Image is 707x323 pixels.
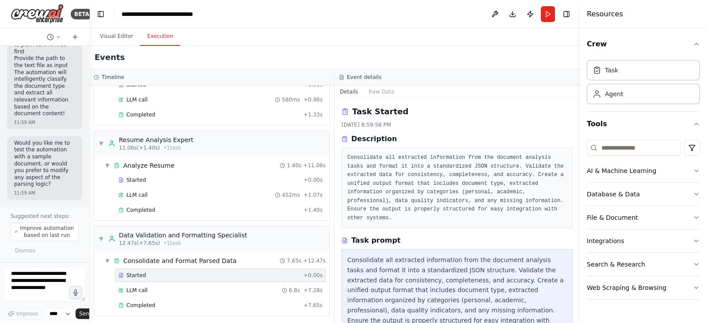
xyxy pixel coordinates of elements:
span: LLM call [126,287,148,294]
button: AI & Machine Learning [587,159,700,182]
span: • 1 task [163,144,181,151]
span: LLM call [126,192,148,199]
pre: Consolidate all extracted information from the document analysis tasks and format it into a stand... [347,154,567,222]
div: Consolidate and Format Parsed Data [123,256,236,265]
span: • 1 task [163,240,181,247]
span: Completed [126,111,155,118]
button: Web Scraping & Browsing [587,276,700,299]
span: ▼ [99,235,104,242]
div: Task [605,66,618,75]
p: Suggested next steps: [11,213,79,220]
span: + 12.47s [303,257,326,264]
li: Provide the path to the text file as input [14,55,75,69]
span: + 1.40s [304,207,323,214]
span: 1.40s [287,162,301,169]
div: Analyze Resume [123,161,175,170]
button: Hide left sidebar [95,8,107,20]
span: Completed [126,207,155,214]
button: Execution [140,27,180,46]
div: 11:59 AM [14,190,75,196]
button: Hide right sidebar [560,8,573,20]
h3: Description [351,134,397,144]
button: Raw Data [364,86,400,98]
div: 11:59 AM [14,119,75,126]
button: Improve automation based on last run [11,222,79,241]
span: 580ms [282,96,300,103]
button: Click to speak your automation idea [69,286,82,299]
button: Dismiss [11,244,40,257]
h3: Timeline [102,74,124,81]
div: Tools [587,136,700,307]
div: Resume Analysis Expert [119,135,194,144]
nav: breadcrumb [122,10,221,19]
img: Logo [11,4,64,24]
span: 6.8s [289,287,300,294]
span: + 1.07s [304,192,323,199]
span: LLM call [126,96,148,103]
button: Visual Editor [93,27,140,46]
span: Improve automation based on last run [19,225,75,239]
span: Started [126,272,146,279]
span: 452ms [282,192,300,199]
span: 11.06s (+1.40s) [119,144,160,151]
button: Start a new chat [68,32,82,42]
span: Completed [126,302,155,309]
div: Agent [605,90,623,98]
span: + 11.06s [303,162,326,169]
span: 7.65s [287,257,301,264]
button: Crew [587,32,700,56]
button: Improve [4,308,42,319]
button: Switch to previous chat [43,32,65,42]
h4: Resources [587,9,623,19]
span: + 0.98s [304,96,323,103]
span: Send [79,310,92,317]
span: Dismiss [15,247,35,254]
span: + 0.00s [304,177,323,184]
div: Crew [587,56,700,111]
div: BETA [71,9,93,19]
span: + 0.00s [304,272,323,279]
h3: Event details [347,74,381,81]
p: Would you like me to test the automation with a sample document, or would you prefer to modify an... [14,140,75,188]
button: Search & Research [587,253,700,276]
span: Started [126,177,146,184]
button: Database & Data [587,183,700,206]
div: [DATE] 8:59:58 PM [342,121,573,128]
span: Improve [16,310,38,317]
h3: Task prompt [351,235,401,246]
span: ▼ [99,140,104,147]
div: Data Validation and Formatting Specialist [119,231,247,240]
h2: Task Started [352,105,408,118]
span: 12.47s (+7.65s) [119,240,160,247]
span: ▼ [105,257,110,264]
span: + 7.65s [304,302,323,309]
button: File & Document [587,206,700,229]
button: Tools [587,112,700,136]
button: Integrations [587,229,700,252]
span: + 1.33s [304,111,323,118]
span: ▼ [105,162,110,169]
span: + 7.28s [304,287,323,294]
button: Details [334,86,364,98]
p: The automation will intelligently classify the document type and extract all relevant information... [14,69,75,117]
button: Send [76,308,103,319]
h2: Events [95,51,125,64]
